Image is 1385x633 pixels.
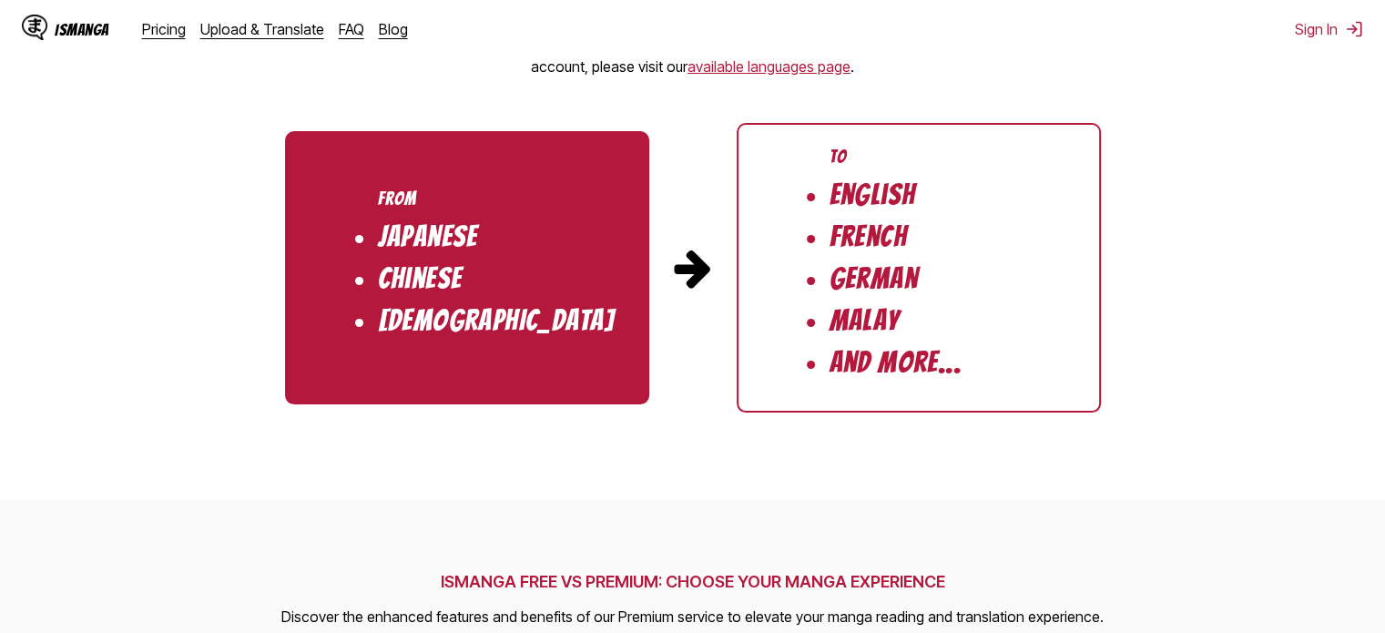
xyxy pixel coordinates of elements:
[378,221,478,252] li: Japanese
[737,123,1101,413] ul: Target Languages
[22,15,47,40] img: IsManga Logo
[285,131,649,404] ul: Source Languages
[378,189,417,209] div: From
[22,15,142,44] a: IsManga LogoIsManga
[830,305,900,336] li: Malay
[339,20,364,38] a: FAQ
[687,57,850,76] a: Available languages
[281,606,1104,629] p: Discover the enhanced features and benefits of our Premium service to elevate your manga reading ...
[671,246,715,290] img: Arrow pointing from source to target languages
[830,179,916,210] li: English
[55,21,109,38] div: IsManga
[1345,20,1363,38] img: Sign out
[142,20,186,38] a: Pricing
[830,147,847,167] div: To
[830,221,907,252] li: French
[200,20,324,38] a: Upload & Translate
[379,20,408,38] a: Blog
[281,572,1104,591] h2: ISMANGA FREE VS PREMIUM: CHOOSE YOUR MANGA EXPERIENCE
[378,263,463,294] li: Chinese
[378,305,616,336] li: [DEMOGRAPHIC_DATA]
[830,263,918,294] li: German
[830,347,962,378] li: And More...
[1295,20,1363,38] button: Sign In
